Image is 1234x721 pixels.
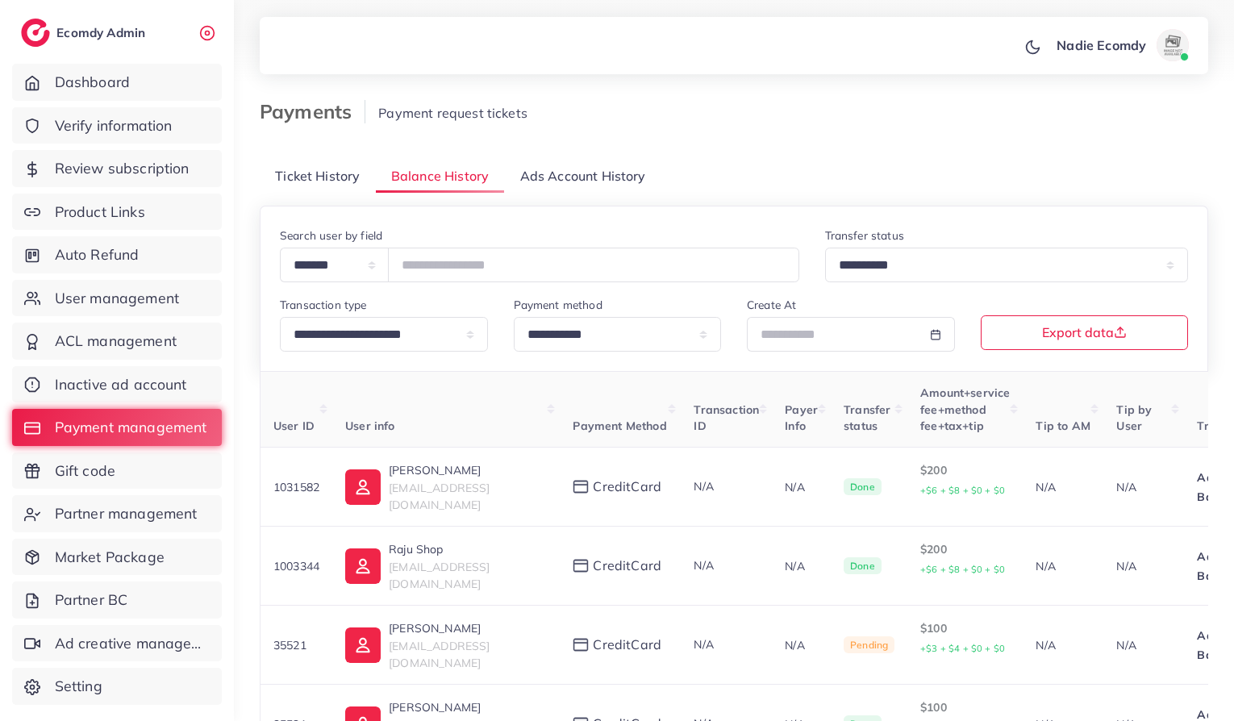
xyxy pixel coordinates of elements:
p: N/A [785,636,818,655]
a: Auto Refund [12,236,222,273]
p: $200 [920,540,1010,579]
a: User management [12,280,222,317]
span: Partner BC [55,590,128,611]
h2: Ecomdy Admin [56,25,149,40]
p: [PERSON_NAME] [389,698,547,717]
a: Review subscription [12,150,222,187]
a: Payment management [12,409,222,446]
span: Tip by User [1116,402,1152,433]
button: Export data [981,315,1189,350]
span: creditCard [593,556,661,575]
p: N/A [785,556,818,576]
span: User management [55,288,179,309]
span: Verify information [55,115,173,136]
span: creditCard [593,636,661,654]
img: logo [21,19,50,47]
span: Ads Account History [520,167,646,185]
p: N/A [1036,477,1090,497]
p: $200 [920,461,1010,500]
span: Amount+service fee+method fee+tax+tip [920,386,1010,433]
label: Transfer status [825,227,904,244]
small: +$6 + $8 + $0 + $0 [920,564,1005,575]
span: [EMAIL_ADDRESS][DOMAIN_NAME] [389,560,490,590]
span: Transaction ID [694,402,759,433]
span: N/A [694,558,713,573]
span: Inactive ad account [55,374,187,395]
span: creditCard [593,477,661,496]
span: Review subscription [55,158,190,179]
span: Done [844,557,882,575]
span: Dashboard [55,72,130,93]
span: Tip to AM [1036,419,1090,433]
p: N/A [1116,556,1171,576]
small: +$3 + $4 + $0 + $0 [920,643,1005,654]
a: Gift code [12,452,222,490]
span: Market Package [55,547,165,568]
a: Partner BC [12,581,222,619]
span: Partner management [55,503,198,524]
h3: Payments [260,100,365,123]
a: Inactive ad account [12,366,222,403]
p: N/A [1036,636,1090,655]
p: N/A [1036,556,1090,576]
img: payment [573,559,589,573]
span: Payment management [55,417,207,438]
label: Create At [747,297,796,313]
a: Verify information [12,107,222,144]
img: payment [573,480,589,494]
img: ic-user-info.36bf1079.svg [345,469,381,505]
label: Transaction type [280,297,367,313]
span: Balance History [391,167,489,185]
span: Payment Method [573,419,666,433]
p: [PERSON_NAME] [389,619,547,638]
label: Payment method [514,297,602,313]
p: $100 [920,619,1010,658]
span: User info [345,419,394,433]
img: ic-user-info.36bf1079.svg [345,548,381,584]
a: Nadie Ecomdyavatar [1048,29,1195,61]
a: ACL management [12,323,222,360]
a: Product Links [12,194,222,231]
a: Dashboard [12,64,222,101]
span: Payer Info [785,402,818,433]
img: ic-user-info.36bf1079.svg [345,627,381,663]
span: [EMAIL_ADDRESS][DOMAIN_NAME] [389,639,490,669]
span: Ad creative management [55,633,210,654]
a: logoEcomdy Admin [21,19,149,47]
span: Gift code [55,461,115,481]
a: Market Package [12,539,222,576]
p: Nadie Ecomdy [1057,35,1146,55]
span: Payment request tickets [378,105,527,121]
span: Pending [844,636,894,654]
p: N/A [1116,636,1171,655]
label: Search user by field [280,227,382,244]
span: Auto Refund [55,244,140,265]
span: N/A [694,479,713,494]
a: Partner management [12,495,222,532]
p: [PERSON_NAME] [389,461,547,480]
a: Setting [12,668,222,705]
p: 1003344 [273,556,319,576]
p: N/A [1116,477,1171,497]
span: User ID [273,419,315,433]
span: [EMAIL_ADDRESS][DOMAIN_NAME] [389,481,490,511]
span: Setting [55,676,102,697]
p: N/A [785,477,818,497]
span: Export data [1042,326,1127,339]
span: Transfer status [844,402,890,433]
small: +$6 + $8 + $0 + $0 [920,485,1005,496]
img: payment [573,638,589,652]
p: 35521 [273,636,319,655]
span: ACL management [55,331,177,352]
p: Raju Shop [389,540,547,559]
span: N/A [694,637,713,652]
span: Ticket History [275,167,360,185]
span: Done [844,478,882,496]
a: Ad creative management [12,625,222,662]
img: avatar [1157,29,1189,61]
span: Product Links [55,202,145,223]
p: 1031582 [273,477,319,497]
